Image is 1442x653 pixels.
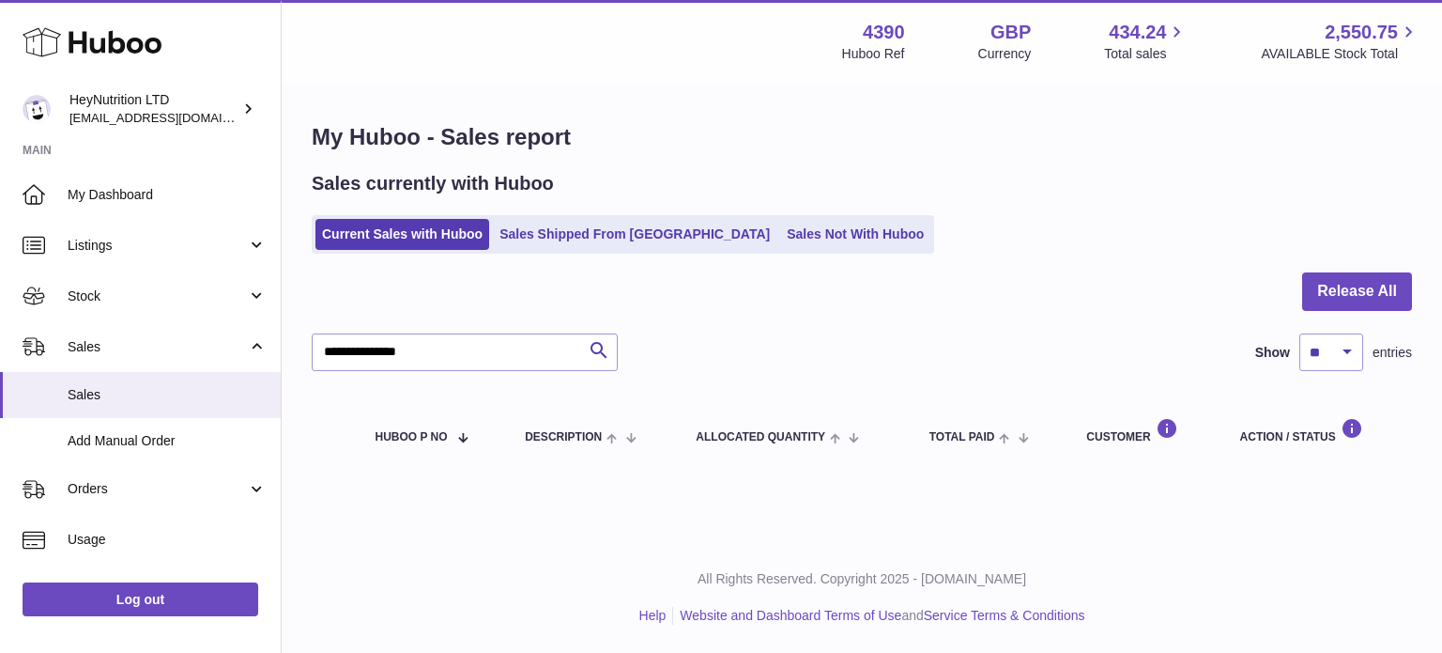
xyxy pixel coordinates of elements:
img: info@heynutrition.com [23,95,51,123]
button: Release All [1302,272,1412,311]
span: Huboo P no [376,431,448,443]
div: Action / Status [1240,418,1393,443]
a: Website and Dashboard Terms of Use [680,608,901,623]
a: 434.24 Total sales [1104,20,1188,63]
a: Service Terms & Conditions [924,608,1085,623]
strong: 4390 [863,20,905,45]
li: and [673,607,1084,625]
span: My Dashboard [68,186,267,204]
div: Huboo Ref [842,45,905,63]
a: Help [639,608,667,623]
a: Sales Not With Huboo [780,219,930,250]
span: 2,550.75 [1325,20,1398,45]
h2: Sales currently with Huboo [312,171,554,196]
a: 2,550.75 AVAILABLE Stock Total [1261,20,1419,63]
span: Description [525,431,602,443]
span: 434.24 [1109,20,1166,45]
h1: My Huboo - Sales report [312,122,1412,152]
a: Log out [23,583,258,616]
span: Sales [68,386,267,404]
p: All Rights Reserved. Copyright 2025 - [DOMAIN_NAME] [297,570,1427,588]
span: Listings [68,237,247,255]
span: Total paid [929,431,995,443]
span: Stock [68,288,247,305]
a: Sales Shipped From [GEOGRAPHIC_DATA] [493,219,776,250]
div: Customer [1086,418,1202,443]
a: Current Sales with Huboo [315,219,489,250]
span: Add Manual Order [68,432,267,450]
span: Sales [68,338,247,356]
span: Total sales [1104,45,1188,63]
span: Orders [68,480,247,498]
span: AVAILABLE Stock Total [1261,45,1419,63]
div: HeyNutrition LTD [69,91,238,127]
span: entries [1373,344,1412,362]
span: Usage [68,531,267,549]
strong: GBP [990,20,1031,45]
label: Show [1255,344,1290,362]
span: [EMAIL_ADDRESS][DOMAIN_NAME] [69,110,276,125]
div: Currency [978,45,1032,63]
span: ALLOCATED Quantity [696,431,825,443]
